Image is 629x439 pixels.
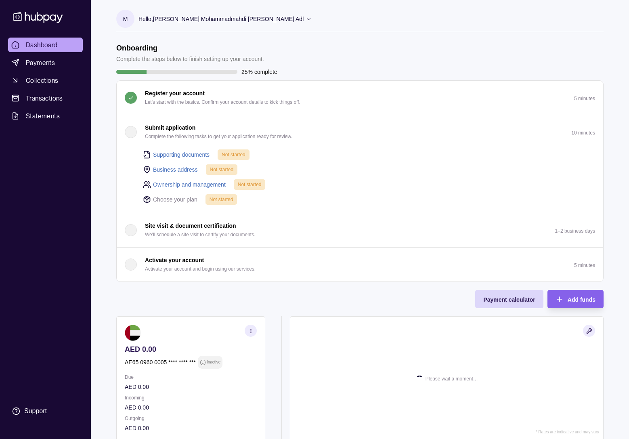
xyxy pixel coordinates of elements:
span: Payments [26,58,55,67]
button: Register your account Let's start with the basics. Confirm your account details to kick things of... [117,81,603,115]
span: Not started [238,182,262,187]
span: Not started [210,167,234,172]
span: Add funds [568,296,595,303]
span: Dashboard [26,40,58,50]
p: AED 0.00 [125,345,257,354]
p: Incoming [125,393,257,402]
a: Collections [8,73,83,88]
p: Due [125,373,257,382]
a: Support [8,403,83,420]
button: Submit application Complete the following tasks to get your application ready for review.10 minutes [117,115,603,149]
p: AED 0.00 [125,382,257,391]
a: Transactions [8,91,83,105]
p: 25% complete [241,67,277,76]
span: Payment calculator [483,296,535,303]
span: Not started [210,197,233,202]
div: Submit application Complete the following tasks to get your application ready for review.10 minutes [117,149,603,213]
a: Ownership and management [153,180,226,189]
p: 5 minutes [574,96,595,101]
p: We'll schedule a site visit to certify your documents. [145,230,256,239]
p: Inactive [207,358,220,367]
h1: Onboarding [116,44,264,53]
a: Dashboard [8,38,83,52]
p: Register your account [145,89,205,98]
p: Hello, [PERSON_NAME] Mohammadmahdi [PERSON_NAME] Adl [138,15,304,23]
p: Let's start with the basics. Confirm your account details to kick things off. [145,98,300,107]
button: Site visit & document certification We'll schedule a site visit to certify your documents.1–2 bus... [117,213,603,247]
p: Complete the following tasks to get your application ready for review. [145,132,292,141]
p: Complete the steps below to finish setting up your account. [116,55,264,63]
p: * Rates are indicative and may vary [536,430,599,434]
p: 10 minutes [571,130,595,136]
p: Please wait a moment… [426,374,478,383]
span: Not started [222,152,245,158]
p: 5 minutes [574,263,595,268]
p: Site visit & document certification [145,221,236,230]
p: Activate your account and begin using our services. [145,265,256,273]
a: Statements [8,109,83,123]
button: Payment calculator [475,290,543,308]
p: Activate your account [145,256,204,265]
button: Add funds [547,290,604,308]
p: AED 0.00 [125,424,257,433]
p: Outgoing [125,414,257,423]
img: ae [125,325,141,341]
p: 1–2 business days [555,228,595,234]
p: Choose your plan [153,195,197,204]
p: Submit application [145,123,195,132]
div: Support [24,407,47,416]
span: Statements [26,111,60,121]
p: M [123,15,128,23]
p: AED 0.00 [125,403,257,412]
button: Activate your account Activate your account and begin using our services.5 minutes [117,248,603,281]
span: Collections [26,76,58,85]
a: Business address [153,165,198,174]
a: Supporting documents [153,150,210,159]
a: Payments [8,55,83,70]
span: Transactions [26,93,63,103]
